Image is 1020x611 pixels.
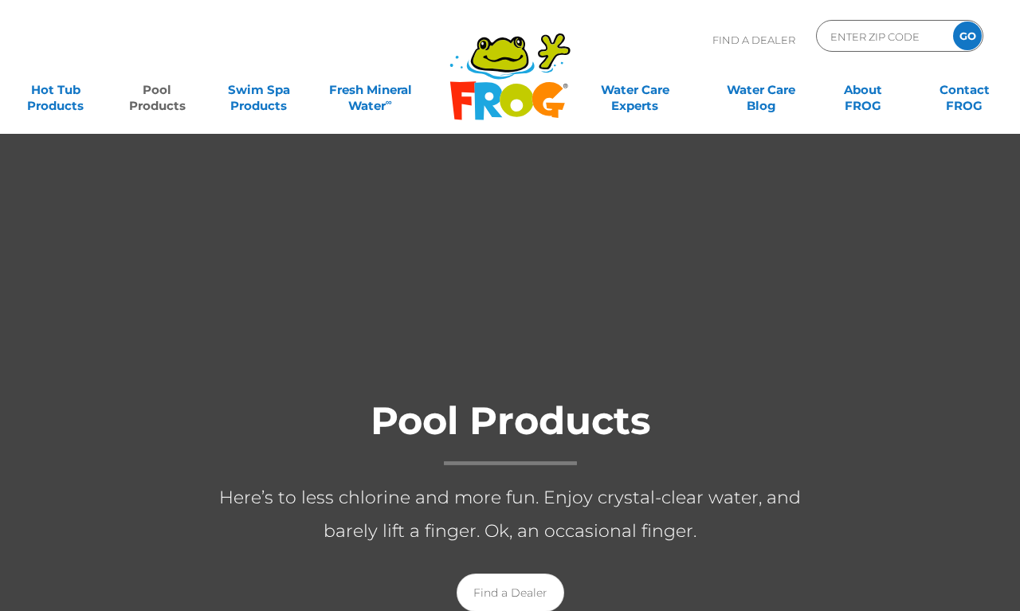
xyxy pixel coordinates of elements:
[386,96,392,108] sup: ∞
[823,74,902,106] a: AboutFROG
[571,74,699,106] a: Water CareExperts
[722,74,801,106] a: Water CareBlog
[118,74,197,106] a: PoolProducts
[191,400,829,465] h1: Pool Products
[925,74,1004,106] a: ContactFROG
[829,25,936,48] input: Zip Code Form
[219,74,298,106] a: Swim SpaProducts
[191,481,829,548] p: Here’s to less chlorine and more fun. Enjoy crystal-clear water, and barely lift a finger. Ok, an...
[16,74,95,106] a: Hot TubProducts
[712,20,795,60] p: Find A Dealer
[321,74,420,106] a: Fresh MineralWater∞
[953,22,982,50] input: GO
